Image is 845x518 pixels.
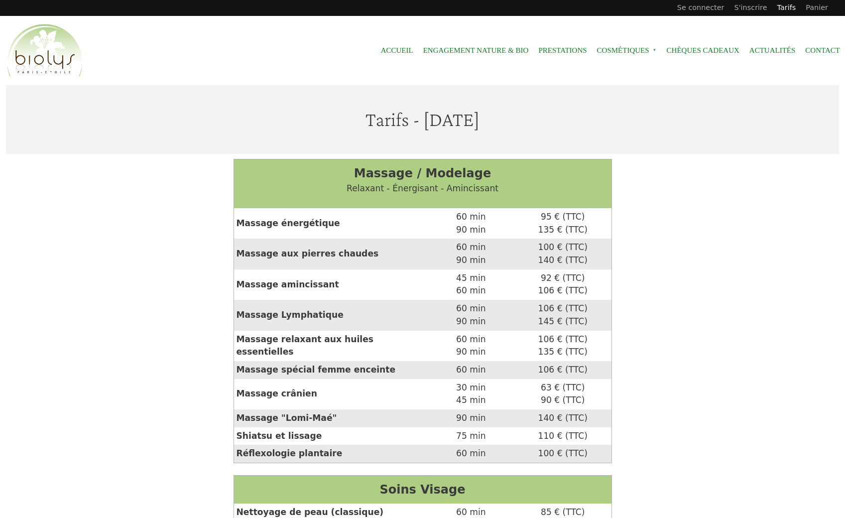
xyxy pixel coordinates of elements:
div: 100 € (TTC) [517,241,609,254]
p: Relaxant - Énergisant - Amincissant [241,182,604,195]
div: 100 € (TTC) [517,447,609,460]
div: 90 min [425,346,517,359]
div: 110 € (TTC) [517,430,609,443]
div: 145 € (TTC) [517,315,609,328]
div: 90 min [425,412,517,425]
div: Massage énergétique [234,208,423,239]
div: Massage aux pierres chaudes [234,239,423,269]
a: Prestations [538,39,587,62]
div: 30 min [425,382,517,394]
span: » [653,48,657,52]
div: 95 € (TTC) [517,211,609,224]
div: 140 € (TTC) [517,254,609,267]
div: Massage Lymphatique [234,300,423,330]
a: Contact [805,39,840,62]
span: Cosmétiques [597,39,657,62]
div: Massage spécial femme enceinte [234,361,423,379]
div: Réflexologie plantaire [234,445,423,463]
div: 60 min [425,333,517,346]
div: 135 € (TTC) [517,346,609,359]
div: Soins Visage [241,481,604,499]
div: 106 € (TTC) [517,284,609,297]
div: 90 € (TTC) [517,394,609,407]
div: 60 min [425,284,517,297]
div: 60 min [425,302,517,315]
span: Tarifs - [DATE] [365,108,480,130]
div: 140 € (TTC) [517,412,609,425]
div: 60 min [425,364,517,377]
div: 106 € (TTC) [517,302,609,315]
div: Massage amincissant [234,269,423,300]
a: Chèques cadeaux [667,39,739,62]
div: 75 min [425,430,517,443]
div: 60 min [425,211,517,224]
a: Engagement Nature & Bio [423,39,529,62]
div: 45 min [425,394,517,407]
div: 92 € (TTC) [517,272,609,285]
div: Massage crânien [234,379,423,409]
div: 106 € (TTC) [517,364,609,377]
div: 60 min [425,447,517,460]
div: 60 min [425,241,517,254]
div: Massage "Lomi-Maé" [234,409,423,427]
a: Actualités [749,39,796,62]
div: 63 € (TTC) [517,382,609,394]
div: Shiatsu et lissage [234,427,423,445]
div: 106 € (TTC) [517,333,609,346]
div: Massage relaxant aux huiles essentielles [234,331,423,361]
a: Accueil [381,39,413,62]
div: 90 min [425,224,517,237]
div: 135 € (TTC) [517,224,609,237]
div: 90 min [425,254,517,267]
div: 90 min [425,315,517,328]
div: Massage / Modelage [241,164,604,182]
img: Accueil [5,22,85,79]
div: 45 min [425,272,517,285]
